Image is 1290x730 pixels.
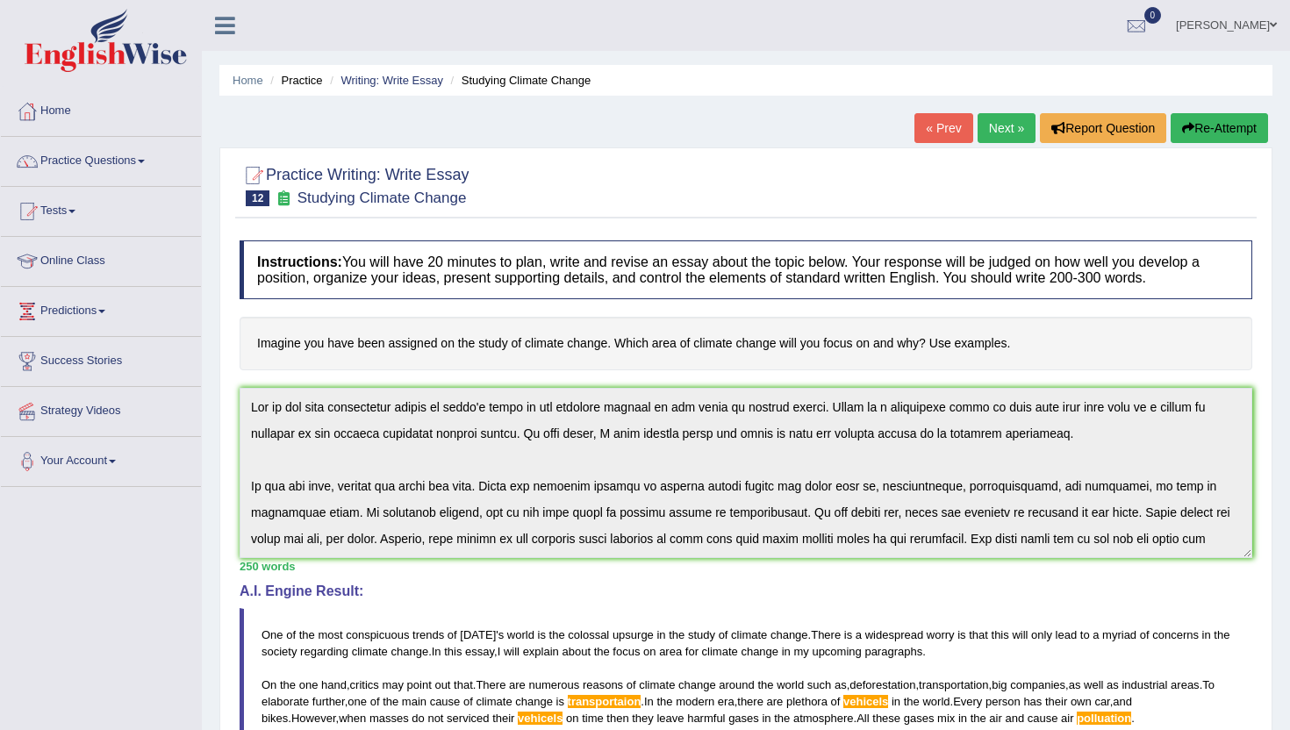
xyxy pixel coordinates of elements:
[312,695,345,708] span: further
[656,695,672,708] span: the
[856,628,862,641] span: a
[1171,678,1200,691] span: areas
[498,645,501,658] span: I
[606,712,628,725] span: then
[1,187,201,231] a: Tests
[412,712,424,725] span: do
[831,695,841,708] span: of
[953,695,982,708] span: Every
[865,628,924,641] span: widespread
[321,678,347,691] span: hand
[892,695,900,708] span: in
[240,317,1252,370] h4: Imagine you have been assigned on the study of climate change. Which area of climate change will ...
[463,695,473,708] span: of
[627,678,636,691] span: of
[685,645,699,658] span: for
[318,628,342,641] span: most
[978,113,1036,143] a: Next »
[1140,628,1150,641] span: of
[407,678,432,691] span: point
[644,695,654,708] span: In
[793,712,854,725] span: atmosphere
[1069,678,1081,691] span: as
[246,190,269,206] span: 12
[369,712,409,725] span: masses
[1084,678,1103,691] span: well
[872,712,900,725] span: these
[793,645,808,658] span: my
[613,645,640,658] span: focus
[1102,628,1136,641] span: myriad
[262,628,283,641] span: One
[782,645,791,658] span: in
[807,678,831,691] span: such
[777,678,804,691] span: world
[632,712,654,725] span: they
[528,678,579,691] span: numerous
[523,645,559,658] span: explain
[492,712,514,725] span: their
[969,628,988,641] span: that
[688,628,715,641] span: study
[656,628,665,641] span: in
[432,645,441,658] span: In
[498,628,505,641] span: s
[1171,113,1268,143] button: Re-Attempt
[568,628,609,641] span: colossal
[299,628,315,641] span: the
[728,712,759,725] span: gases
[566,712,578,725] span: on
[262,678,276,691] span: On
[762,712,770,725] span: in
[856,712,869,725] span: All
[659,645,682,658] span: area
[352,645,388,658] span: climate
[240,162,469,206] h2: Practice Writing: Write Essay
[549,628,565,641] span: the
[731,628,767,641] span: climate
[849,678,915,691] span: deforestation
[454,678,473,691] span: that
[262,645,297,658] span: society
[643,645,656,658] span: on
[1010,678,1065,691] span: companies
[1005,712,1024,725] span: and
[656,712,684,725] span: leave
[476,678,505,691] span: There
[1012,628,1028,641] span: will
[370,695,380,708] span: of
[1122,678,1167,691] span: industrial
[582,712,604,725] span: time
[904,695,920,708] span: the
[835,678,847,691] span: as
[767,695,784,708] span: are
[515,695,553,708] span: change
[1214,628,1229,641] span: the
[639,678,675,691] span: climate
[257,254,342,269] b: Instructions:
[741,645,778,658] span: change
[1202,628,1211,641] span: in
[985,695,1021,708] span: person
[702,645,738,658] span: climate
[989,712,1001,725] span: air
[346,628,409,641] span: conspicuous
[518,712,563,725] span: Possible spelling mistake found. (did you mean: vehicles)
[447,712,489,725] span: serviced
[348,695,367,708] span: one
[1,387,201,431] a: Strategy Videos
[1,87,201,131] a: Home
[448,628,457,641] span: of
[266,72,322,89] li: Practice
[382,678,404,691] span: may
[274,190,292,207] small: Exam occurring question
[444,645,462,658] span: this
[1028,712,1058,725] span: cause
[460,628,496,641] span: [DATE]
[1107,678,1119,691] span: as
[843,695,888,708] span: Possible spelling mistake found. (did you mean: vehicles)
[992,678,1007,691] span: big
[669,628,684,641] span: the
[291,712,336,725] span: However
[992,628,1009,641] span: this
